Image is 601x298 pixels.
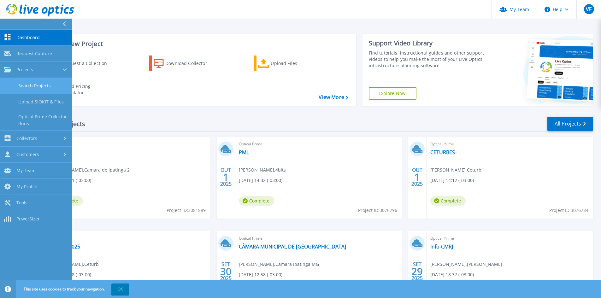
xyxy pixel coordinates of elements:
a: PML [239,149,249,155]
span: VF [586,7,592,12]
span: [PERSON_NAME] , Ceturb [48,261,99,268]
div: Support Video Library [369,39,486,47]
div: Download Collector [165,57,216,70]
span: Project ID: 3076796 [358,207,397,214]
span: [PERSON_NAME] , Camara Ipatinga MG [239,261,319,268]
span: My Profile [16,184,37,190]
span: 30 [220,269,232,274]
div: Upload Files [271,57,321,70]
span: Project ID: 3081889 [167,207,206,214]
span: Tools [16,200,27,206]
a: Download Collector [149,56,220,71]
span: This site uses cookies to track your navigation. [17,283,129,295]
span: [PERSON_NAME] , Camara de Ipatinga 2 [48,167,130,173]
button: OK [111,283,129,295]
div: SET 2025 [411,260,423,283]
span: [DATE] 12:58 (-03:00) [239,271,282,278]
a: Upload Files [254,56,324,71]
span: 1 [414,174,420,180]
span: My Team [16,168,36,173]
span: Optical Prime [48,235,207,242]
span: Optical Prime [48,141,207,148]
a: CETURBES [430,149,455,155]
span: Optical Prime [239,235,398,242]
div: Find tutorials, instructional guides and other support videos to help you make the most of your L... [369,50,486,69]
h3: Start a New Project [45,40,348,47]
div: Request a Collection [63,57,113,70]
span: Optical Prime [430,141,589,148]
span: Optical Prime [239,141,398,148]
span: Optical Prime [430,235,589,242]
a: Info-CMRJ [430,243,453,250]
span: [DATE] 14:12 (-03:00) [430,177,474,184]
a: All Projects [547,117,593,131]
span: [PERSON_NAME] , 4bits [239,167,286,173]
a: Request a Collection [45,56,115,71]
span: Complete [239,196,274,206]
div: OUT 2025 [220,166,232,189]
span: [PERSON_NAME] , Ceturb [430,167,481,173]
div: SET 2025 [220,260,232,283]
span: Projects [16,67,33,73]
div: Cloud Pricing Calculator [62,83,112,96]
span: Customers [16,152,39,157]
span: Request Capture [16,51,52,56]
a: CÂMARA MUNICIPAL DE [GEOGRAPHIC_DATA] [239,243,346,250]
span: [DATE] 18:37 (-03:00) [430,271,474,278]
span: 29 [411,269,423,274]
a: Cloud Pricing Calculator [45,82,115,97]
span: Collectors [16,136,37,141]
span: [DATE] 14:32 (-03:00) [239,177,282,184]
a: Explore Now! [369,87,417,100]
span: Complete [430,196,466,206]
span: [PERSON_NAME] , [PERSON_NAME] [430,261,502,268]
a: View More [319,94,348,100]
div: OUT 2025 [411,166,423,189]
span: Project ID: 3076784 [549,207,588,214]
span: 1 [223,174,229,180]
span: PowerSizer [16,216,40,222]
span: Dashboard [16,35,40,40]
